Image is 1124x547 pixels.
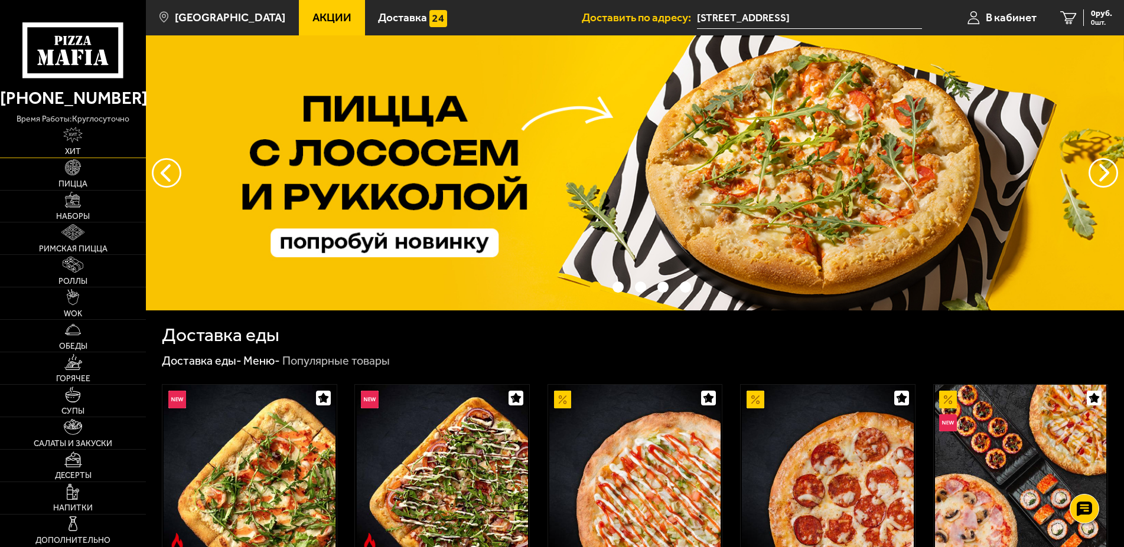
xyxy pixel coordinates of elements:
span: WOK [64,310,82,318]
a: Доставка еды- [162,353,242,368]
a: Меню- [243,353,280,368]
span: Хит [65,148,81,156]
img: Акционный [939,391,957,408]
span: Роллы [58,277,87,286]
button: точки переключения [657,281,669,293]
span: Доставка [378,12,427,23]
span: Дополнительно [35,536,110,545]
button: предыдущий [1089,158,1118,188]
span: 0 руб. [1091,9,1112,18]
span: Доставить по адресу: [582,12,697,23]
span: В кабинет [986,12,1037,23]
span: проспект Энгельса, 143к3 [697,7,922,29]
button: точки переключения [680,281,691,293]
span: Десерты [55,471,92,480]
span: Наборы [56,212,90,221]
img: Новинка [361,391,379,408]
img: Новинка [168,391,186,408]
span: Акции [312,12,351,23]
span: Римская пицца [39,245,107,253]
span: Салаты и закуски [34,440,112,448]
button: точки переключения [590,281,601,293]
span: Горячее [56,375,90,383]
button: точки переключения [613,281,624,293]
img: Акционный [554,391,572,408]
span: Пицца [58,180,87,188]
span: Супы [61,407,84,415]
div: Популярные товары [282,353,390,369]
input: Ваш адрес доставки [697,7,922,29]
img: 15daf4d41897b9f0e9f617042186c801.svg [429,10,447,28]
span: 0 шт. [1091,19,1112,26]
span: Напитки [53,504,93,512]
span: [GEOGRAPHIC_DATA] [175,12,285,23]
h1: Доставка еды [162,326,279,345]
button: точки переключения [635,281,646,293]
img: Акционный [747,391,764,408]
button: следующий [152,158,181,188]
img: Новинка [939,414,957,432]
span: Обеды [59,342,87,351]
